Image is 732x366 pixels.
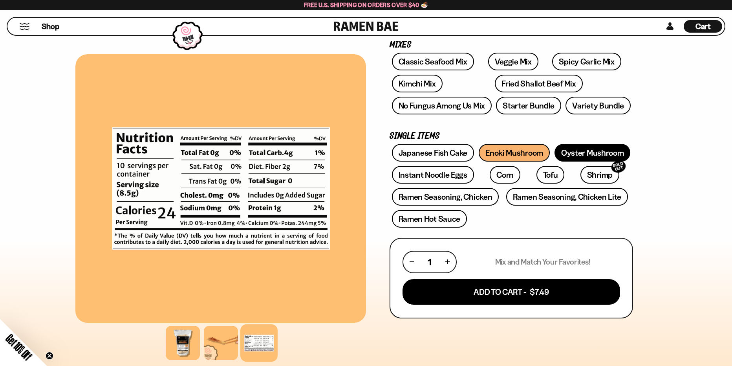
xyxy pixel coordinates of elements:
[488,53,538,70] a: Veggie Mix
[580,166,619,184] a: ShrimpSOLD OUT
[495,75,582,92] a: Fried Shallot Beef Mix
[392,166,474,184] a: Instant Noodle Eggs
[495,257,591,267] p: Mix and Match Your Favorites!
[695,22,711,31] span: Cart
[392,97,492,114] a: No Fungus Among Us Mix
[19,23,30,30] button: Mobile Menu Trigger
[496,97,561,114] a: Starter Bundle
[390,41,633,49] p: Mixes
[490,166,520,184] a: Corn
[536,166,565,184] a: Tofu
[42,21,59,32] span: Shop
[4,332,34,362] span: Get 10% Off
[684,18,722,35] div: Cart
[610,159,627,175] div: SOLD OUT
[565,97,631,114] a: Variety Bundle
[304,1,428,9] span: Free U.S. Shipping on Orders over $40 🍜
[392,210,467,228] a: Ramen Hot Sauce
[392,53,474,70] a: Classic Seafood Mix
[46,352,53,360] button: Close teaser
[552,53,621,70] a: Spicy Garlic Mix
[428,257,431,267] span: 1
[392,75,443,92] a: Kimchi Mix
[403,279,620,305] button: Add To Cart - $7.49
[392,144,474,162] a: Japanese Fish Cake
[506,188,628,206] a: Ramen Seasoning, Chicken Lite
[392,188,499,206] a: Ramen Seasoning, Chicken
[42,20,59,33] a: Shop
[554,144,631,162] a: Oyster Mushroom
[390,132,633,140] p: Single Items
